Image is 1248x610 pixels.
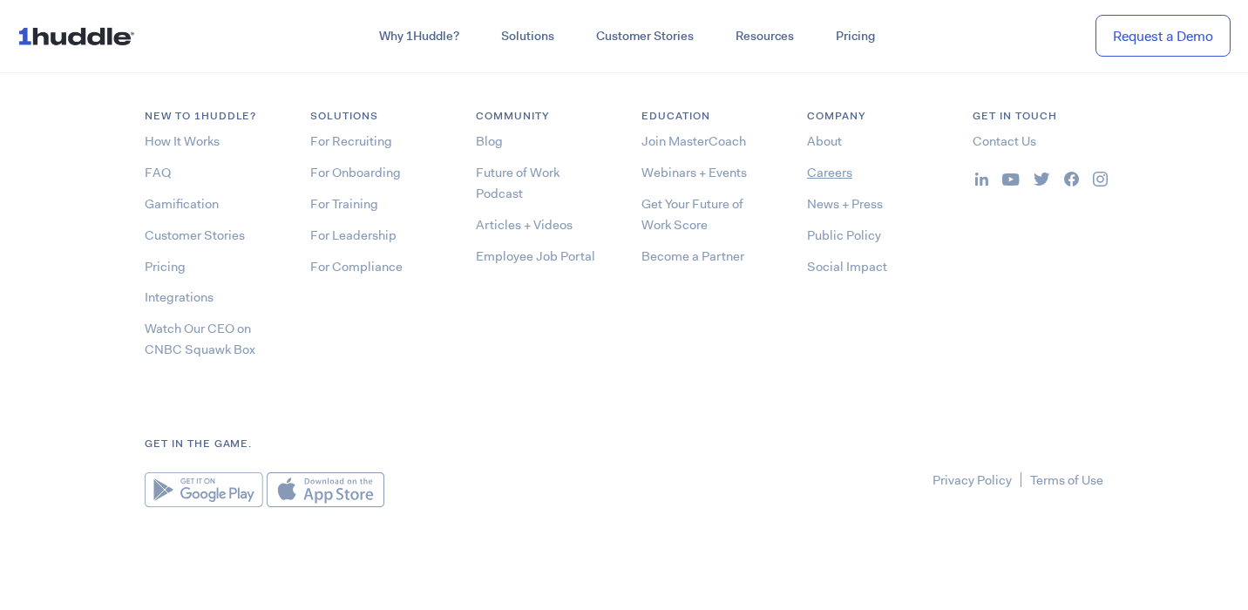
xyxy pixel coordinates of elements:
a: Resources [715,21,815,52]
a: Careers [807,164,852,181]
a: Integrations [145,288,214,306]
a: For Leadership [310,227,397,244]
img: ... [1034,173,1050,186]
a: News + Press [807,195,883,213]
a: Employee Job Portal [476,247,595,265]
a: For Compliance [310,258,403,275]
img: ... [1064,172,1079,186]
img: ... [17,19,142,52]
a: FAQ [145,164,171,181]
a: Why 1Huddle? [358,21,480,52]
a: Pricing [815,21,896,52]
a: Public Policy [807,227,881,244]
a: Solutions [480,21,575,52]
a: For Onboarding [310,164,401,181]
h6: Get in the game. [145,436,1103,452]
a: For Recruiting [310,132,392,150]
a: Get Your Future of Work Score [641,195,743,234]
a: Watch Our CEO on CNBC Squawk Box [145,320,255,358]
a: Articles + Videos [476,216,573,234]
a: Blog [476,132,503,150]
a: Pricing [145,258,186,275]
a: Request a Demo [1095,15,1231,58]
a: Social Impact [807,258,887,275]
a: Join MasterCoach [641,132,746,150]
a: Contact Us [973,132,1036,150]
a: Customer Stories [575,21,715,52]
a: Privacy Policy [933,471,1012,489]
h6: Education [641,108,772,125]
a: Customer Stories [145,227,245,244]
h6: Solutions [310,108,441,125]
a: Webinars + Events [641,164,747,181]
a: About [807,132,842,150]
a: For Training [310,195,378,213]
h6: NEW TO 1HUDDLE? [145,108,275,125]
img: ... [975,173,988,186]
a: Future of Work Podcast [476,164,560,202]
h6: Get in Touch [973,108,1103,125]
h6: COMPANY [807,108,938,125]
img: ... [1002,173,1020,186]
a: Gamification [145,195,219,213]
img: ... [1093,172,1108,186]
img: Apple App Store [267,472,384,507]
a: How It Works [145,132,220,150]
h6: COMMUNITY [476,108,607,125]
a: Terms of Use [1030,471,1103,489]
img: Google Play Store [145,472,263,507]
a: Become a Partner [641,247,744,265]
